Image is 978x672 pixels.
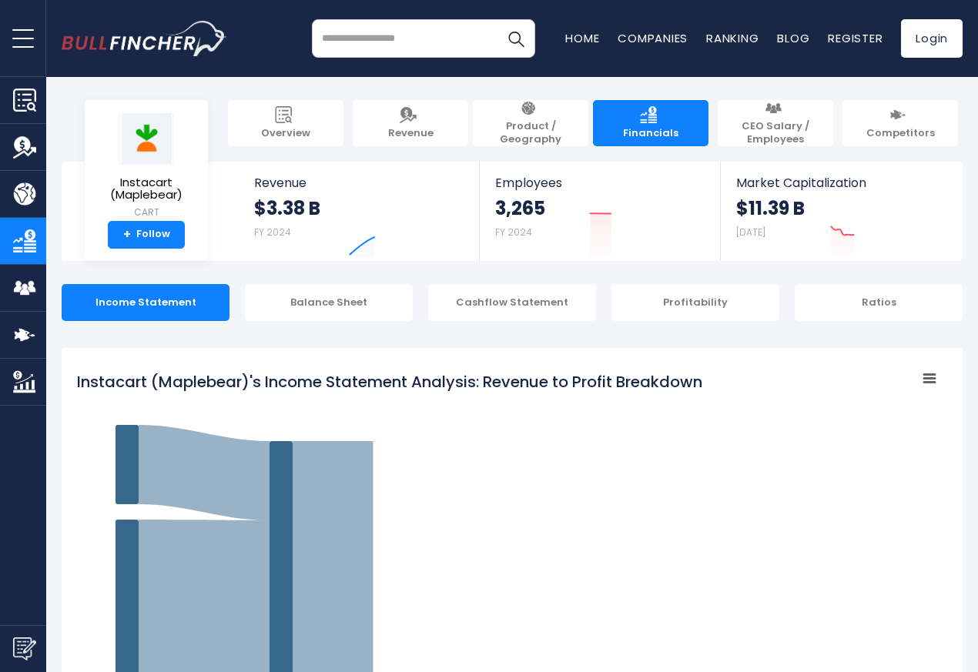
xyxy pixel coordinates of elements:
[901,19,963,58] a: Login
[97,176,196,202] span: Instacart (Maplebear)
[725,120,826,146] span: CEO Salary / Employees
[254,226,291,239] small: FY 2024
[108,221,185,249] a: +Follow
[353,100,468,146] a: Revenue
[254,196,320,220] strong: $3.38 B
[254,176,464,190] span: Revenue
[618,30,688,46] a: Companies
[718,100,833,146] a: CEO Salary / Employees
[480,162,719,261] a: Employees 3,265 FY 2024
[123,228,131,242] strong: +
[828,30,883,46] a: Register
[611,284,779,321] div: Profitability
[245,284,413,321] div: Balance Sheet
[495,196,545,220] strong: 3,265
[495,226,532,239] small: FY 2024
[239,162,480,261] a: Revenue $3.38 B FY 2024
[736,196,805,220] strong: $11.39 B
[62,284,229,321] div: Income Statement
[721,162,961,261] a: Market Capitalization $11.39 B [DATE]
[428,284,596,321] div: Cashflow Statement
[228,100,343,146] a: Overview
[706,30,759,46] a: Ranking
[842,100,958,146] a: Competitors
[593,100,708,146] a: Financials
[565,30,599,46] a: Home
[473,100,588,146] a: Product / Geography
[96,112,196,221] a: Instacart (Maplebear) CART
[97,206,196,219] small: CART
[62,21,227,56] img: bullfincher logo
[866,127,935,140] span: Competitors
[777,30,809,46] a: Blog
[623,127,678,140] span: Financials
[481,120,581,146] span: Product / Geography
[62,21,227,56] a: Go to homepage
[736,176,946,190] span: Market Capitalization
[388,127,434,140] span: Revenue
[495,176,704,190] span: Employees
[261,127,310,140] span: Overview
[77,371,702,393] tspan: Instacart (Maplebear)'s Income Statement Analysis: Revenue to Profit Breakdown
[497,19,535,58] button: Search
[795,284,963,321] div: Ratios
[736,226,765,239] small: [DATE]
